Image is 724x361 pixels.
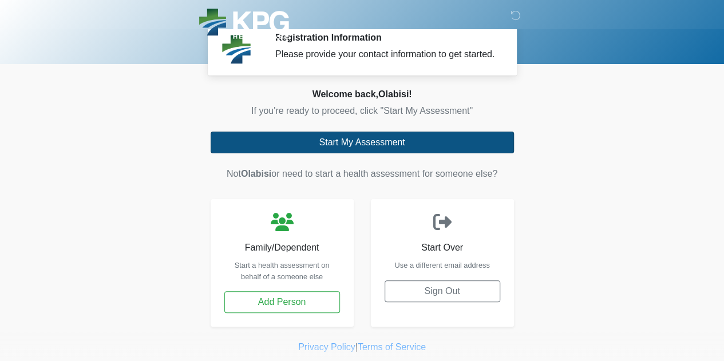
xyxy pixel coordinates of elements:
button: Sign Out [385,280,500,302]
h6: Family/Dependent [224,242,340,253]
p: If you're ready to proceed, click "Start My Assessment" [211,104,514,118]
p: Not or need to start a health assessment for someone else? [211,167,514,181]
p: Start a health assessment on behalf of a someone else [224,260,340,281]
span: Olabisi [378,89,409,99]
button: Start My Assessment [211,132,514,153]
img: Agent Avatar [219,32,254,66]
h6: Start Over [385,242,500,253]
a: | [355,342,358,352]
p: Use a different email address [385,260,500,271]
img: KPG Healthcare Logo [199,9,289,39]
h2: Welcome back, ! [211,89,514,100]
div: Please provide your contact information to get started. [275,47,497,61]
button: Add Person [224,291,340,313]
a: Privacy Policy [298,342,355,352]
a: Terms of Service [358,342,426,352]
span: Olabisi [241,169,271,178]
